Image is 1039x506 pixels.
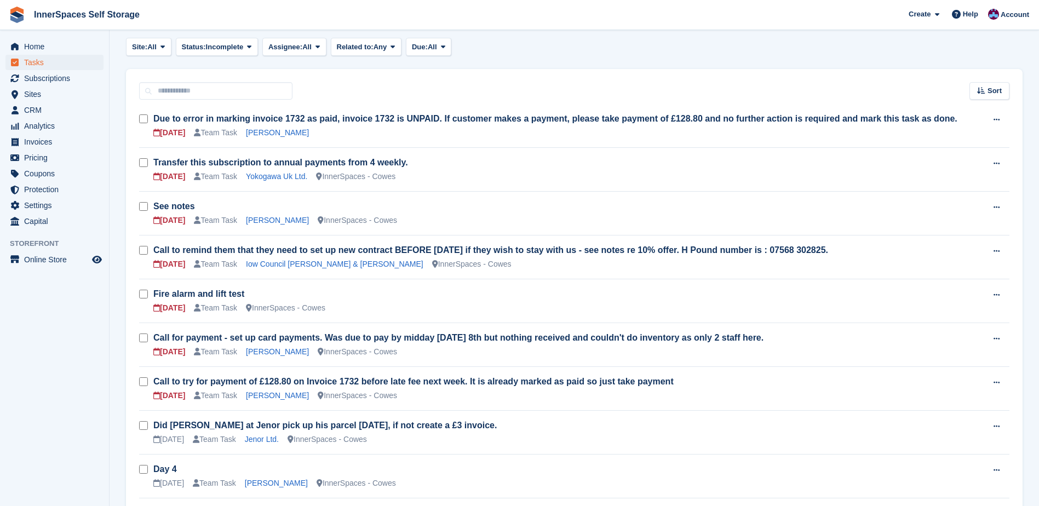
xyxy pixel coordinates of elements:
[194,215,237,226] div: Team Task
[262,38,326,56] button: Assignee: All
[245,479,308,487] a: [PERSON_NAME]
[24,102,90,118] span: CRM
[5,166,104,181] a: menu
[246,172,307,181] a: Yokogawa Uk Ltd.
[5,71,104,86] a: menu
[24,182,90,197] span: Protection
[5,182,104,197] a: menu
[10,238,109,249] span: Storefront
[428,42,437,53] span: All
[153,158,408,167] a: Transfer this subscription to annual payments from 4 weekly.
[206,42,244,53] span: Incomplete
[24,150,90,165] span: Pricing
[909,9,931,20] span: Create
[317,478,396,489] div: InnerSpaces - Cowes
[194,171,237,182] div: Team Task
[194,390,237,401] div: Team Task
[153,114,957,123] a: Due to error in marking invoice 1732 as paid, invoice 1732 is UNPAID. If customer makes a payment...
[5,118,104,134] a: menu
[153,434,184,445] div: [DATE]
[176,38,258,56] button: Status: Incomplete
[245,435,279,444] a: Jenor Ltd.
[90,253,104,266] a: Preview store
[24,39,90,54] span: Home
[988,9,999,20] img: Paul Allo
[5,39,104,54] a: menu
[193,434,236,445] div: Team Task
[153,171,185,182] div: [DATE]
[318,390,397,401] div: InnerSpaces - Cowes
[24,55,90,70] span: Tasks
[24,166,90,181] span: Coupons
[5,198,104,213] a: menu
[153,289,244,298] a: Fire alarm and lift test
[268,42,302,53] span: Assignee:
[194,258,237,270] div: Team Task
[153,421,497,430] a: Did [PERSON_NAME] at Jenor pick up his parcel [DATE], if not create a £3 invoice.
[412,42,428,53] span: Due:
[30,5,144,24] a: InnerSpaces Self Storage
[288,434,367,445] div: InnerSpaces - Cowes
[153,202,195,211] a: See notes
[24,198,90,213] span: Settings
[126,38,171,56] button: Site: All
[963,9,978,20] span: Help
[194,346,237,358] div: Team Task
[246,260,423,268] a: Iow Council [PERSON_NAME] & [PERSON_NAME]
[246,216,309,225] a: [PERSON_NAME]
[24,87,90,102] span: Sites
[153,127,185,139] div: [DATE]
[5,55,104,70] a: menu
[246,302,325,314] div: InnerSpaces - Cowes
[182,42,206,53] span: Status:
[246,347,309,356] a: [PERSON_NAME]
[5,134,104,150] a: menu
[24,118,90,134] span: Analytics
[5,87,104,102] a: menu
[337,42,374,53] span: Related to:
[9,7,25,23] img: stora-icon-8386f47178a22dfd0bd8f6a31ec36ba5ce8667c1dd55bd0f319d3a0aa187defe.svg
[432,258,512,270] div: InnerSpaces - Cowes
[316,171,395,182] div: InnerSpaces - Cowes
[246,391,309,400] a: [PERSON_NAME]
[153,302,185,314] div: [DATE]
[331,38,401,56] button: Related to: Any
[193,478,236,489] div: Team Task
[24,134,90,150] span: Invoices
[153,346,185,358] div: [DATE]
[24,214,90,229] span: Capital
[153,215,185,226] div: [DATE]
[246,128,309,137] a: [PERSON_NAME]
[194,127,237,139] div: Team Task
[147,42,157,53] span: All
[5,102,104,118] a: menu
[153,258,185,270] div: [DATE]
[153,464,177,474] a: Day 4
[153,478,184,489] div: [DATE]
[988,85,1002,96] span: Sort
[5,150,104,165] a: menu
[5,214,104,229] a: menu
[5,252,104,267] a: menu
[153,390,185,401] div: [DATE]
[153,333,764,342] a: Call for payment - set up card payments. Was due to pay by midday [DATE] 8th but nothing received...
[153,245,828,255] a: Call to remind them that they need to set up new contract BEFORE [DATE] if they wish to stay with...
[24,252,90,267] span: Online Store
[194,302,237,314] div: Team Task
[132,42,147,53] span: Site:
[374,42,387,53] span: Any
[24,71,90,86] span: Subscriptions
[318,346,397,358] div: InnerSpaces - Cowes
[302,42,312,53] span: All
[406,38,451,56] button: Due: All
[318,215,397,226] div: InnerSpaces - Cowes
[1001,9,1029,20] span: Account
[153,377,674,386] a: Call to try for payment of £128.80 on Invoice 1732 before late fee next week. It is already marke...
